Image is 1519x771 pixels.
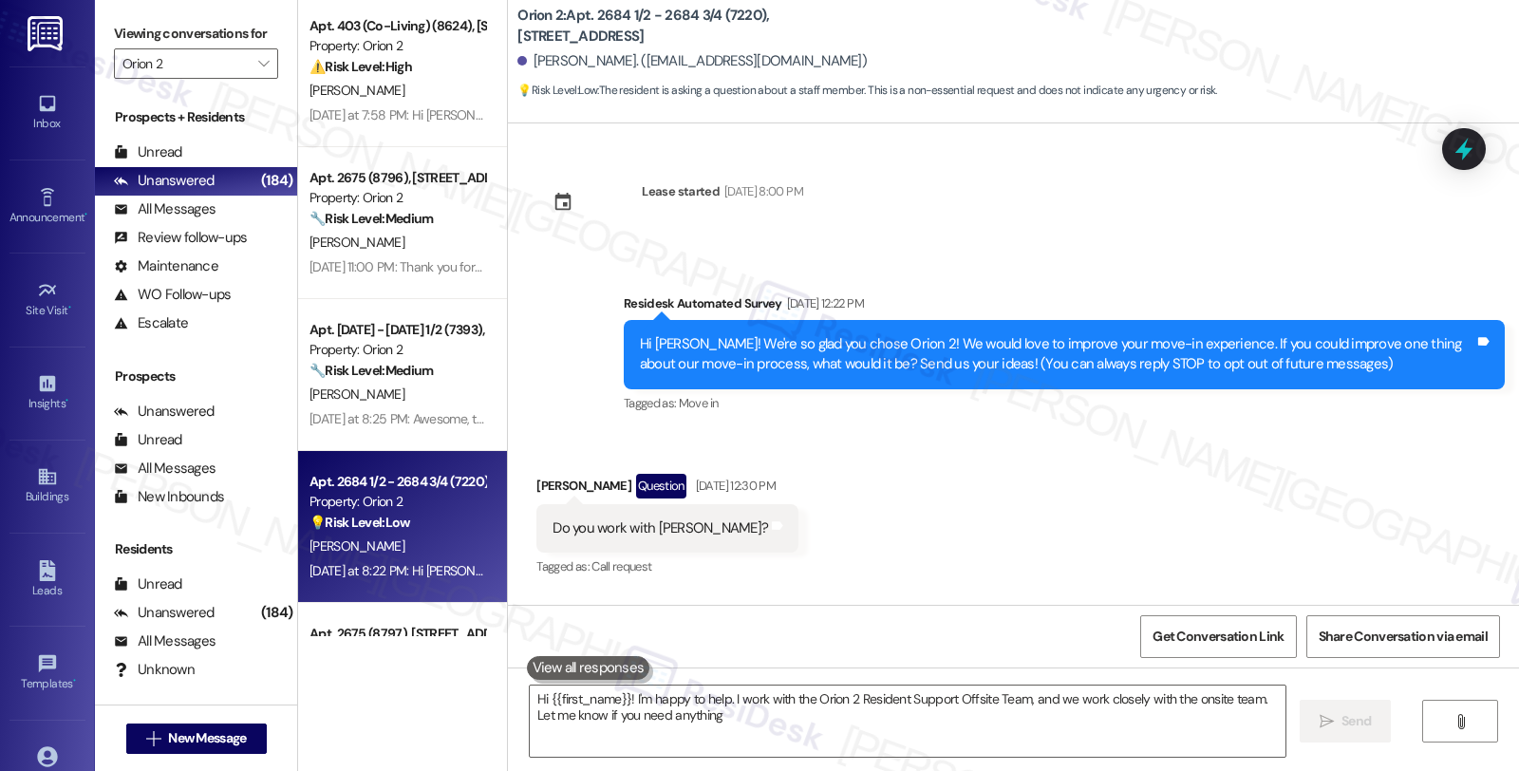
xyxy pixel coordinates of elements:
[691,476,776,496] div: [DATE] 12:30 PM
[536,474,798,504] div: [PERSON_NAME]
[517,81,1216,101] span: : The resident is asking a question about a staff member. This is a non-essential request and doe...
[126,724,267,754] button: New Message
[309,106,1439,123] div: [DATE] at 7:58 PM: Hi [PERSON_NAME], thank you for your feedback. I understand you're still waiti...
[256,166,297,196] div: (184)
[309,16,485,36] div: Apt. 403 (Co-Living) (8624), [STREET_ADDRESS][PERSON_NAME]
[258,56,269,71] i: 
[68,301,71,314] span: •
[1306,615,1500,658] button: Share Conversation via email
[114,313,188,333] div: Escalate
[9,461,85,512] a: Buildings
[309,258,1462,275] div: [DATE] 11:00 PM: Thank you for your message. Our offices are currently closed, but we will contac...
[536,553,798,580] div: Tagged as:
[720,181,803,201] div: [DATE] 8:00 PM
[309,537,404,555] span: [PERSON_NAME]
[309,410,1064,427] div: [DATE] at 8:25 PM: Awesome, thanks for the update! Should you have other concerns, please feel fr...
[1341,711,1371,731] span: Send
[95,107,297,127] div: Prospects + Residents
[1300,700,1392,743] button: Send
[9,367,85,419] a: Insights •
[309,514,410,531] strong: 💡 Risk Level: Low
[553,518,768,538] div: Do you work with [PERSON_NAME]?
[309,36,485,56] div: Property: Orion 2
[309,188,485,208] div: Property: Orion 2
[642,181,720,201] div: Lease started
[624,389,1505,417] div: Tagged as:
[309,82,404,99] span: [PERSON_NAME]
[782,293,864,313] div: [DATE] 12:22 PM
[517,83,597,98] strong: 💡 Risk Level: Low
[122,48,248,79] input: All communities
[517,51,867,71] div: [PERSON_NAME]. ([EMAIL_ADDRESS][DOMAIN_NAME])
[73,674,76,687] span: •
[114,574,182,594] div: Unread
[114,402,215,422] div: Unanswered
[309,234,404,251] span: [PERSON_NAME]
[309,624,485,644] div: Apt. 2675 (8797), [STREET_ADDRESS]
[95,367,297,386] div: Prospects
[1153,627,1284,647] span: Get Conversation Link
[309,340,485,360] div: Property: Orion 2
[1319,627,1488,647] span: Share Conversation via email
[624,293,1505,320] div: Residesk Automated Survey
[309,320,485,340] div: Apt. [DATE] - [DATE] 1/2 (7393), [STREET_ADDRESS]
[114,142,182,162] div: Unread
[114,631,216,651] div: All Messages
[114,19,278,48] label: Viewing conversations for
[530,686,1285,757] textarea: Hi {{first_name}}! I'm happy to help. I work with the Orion 2 Resident Support Offsite Team, and we
[66,394,68,407] span: •
[591,558,651,574] span: Call request
[256,598,297,628] div: (184)
[84,208,87,221] span: •
[309,58,412,75] strong: ⚠️ Risk Level: High
[114,256,218,276] div: Maintenance
[9,274,85,326] a: Site Visit •
[1320,714,1334,729] i: 
[309,210,433,227] strong: 🔧 Risk Level: Medium
[114,199,216,219] div: All Messages
[309,362,433,379] strong: 🔧 Risk Level: Medium
[1453,714,1468,729] i: 
[636,474,686,498] div: Question
[168,728,246,748] span: New Message
[9,87,85,139] a: Inbox
[9,648,85,699] a: Templates •
[309,492,485,512] div: Property: Orion 2
[114,285,231,305] div: WO Follow-ups
[1140,615,1296,658] button: Get Conversation Link
[114,171,215,191] div: Unanswered
[309,562,1223,579] div: [DATE] at 8:22 PM: Hi [PERSON_NAME], I'm part of Orion 2's Resident Support Offsite Team, working...
[309,385,404,403] span: [PERSON_NAME]
[640,334,1474,375] div: Hi [PERSON_NAME]! We're so glad you chose Orion 2! We would love to improve your move-in experien...
[28,16,66,51] img: ResiDesk Logo
[114,430,182,450] div: Unread
[517,6,897,47] b: Orion 2: Apt. 2684 1/2 - 2684 3/4 (7220), [STREET_ADDRESS]
[114,487,224,507] div: New Inbounds
[114,228,247,248] div: Review follow-ups
[114,660,195,680] div: Unknown
[309,168,485,188] div: Apt. 2675 (8796), [STREET_ADDRESS]
[95,539,297,559] div: Residents
[679,395,718,411] span: Move in
[9,555,85,606] a: Leads
[114,459,216,479] div: All Messages
[146,731,160,746] i: 
[309,472,485,492] div: Apt. 2684 1/2 - 2684 3/4 (7220), [STREET_ADDRESS]
[114,603,215,623] div: Unanswered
